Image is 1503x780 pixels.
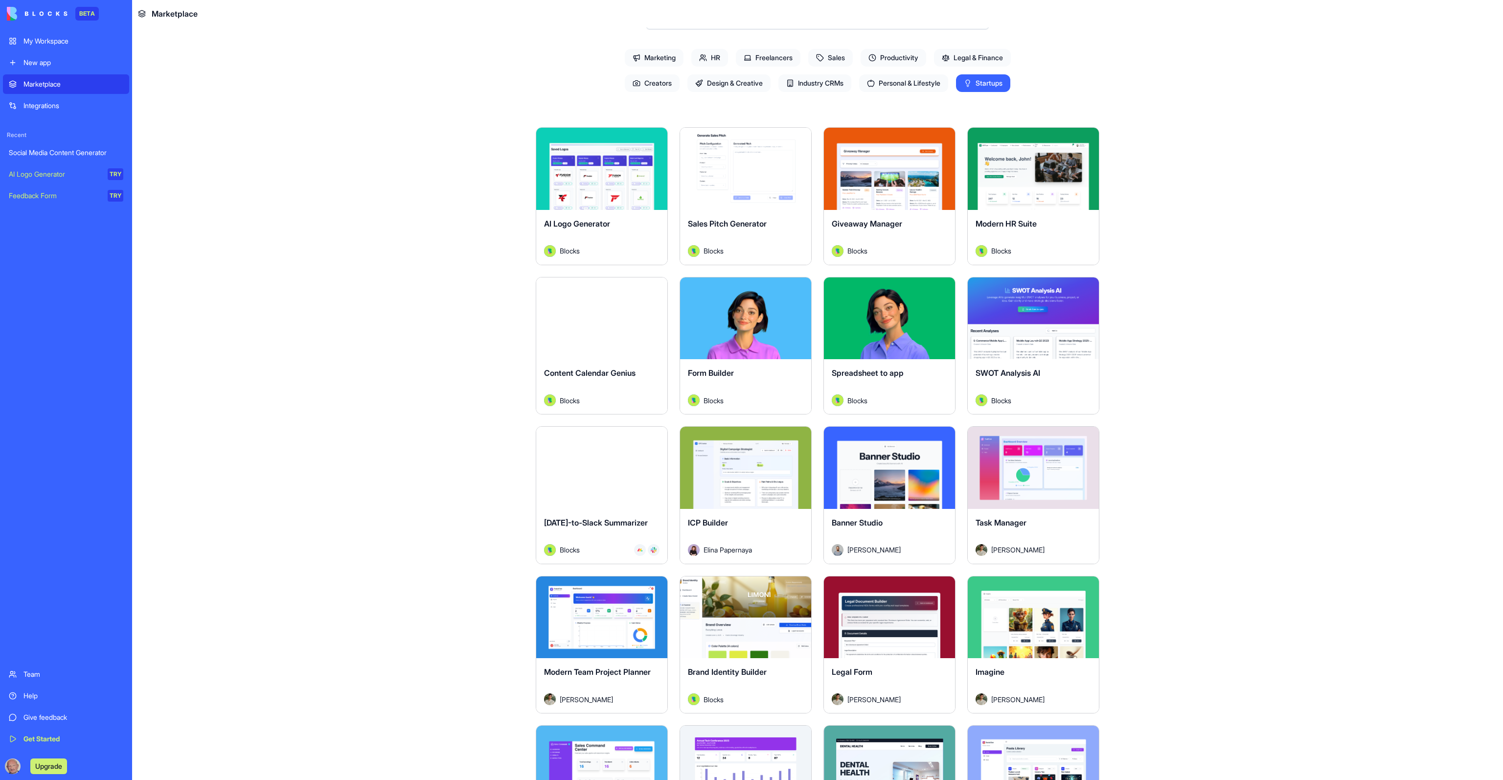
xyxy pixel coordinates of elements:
div: Marketplace [23,79,123,89]
a: AI Logo GeneratorTRY [3,164,129,184]
span: Creators [625,74,680,92]
a: Content Calendar GeniusAvatarBlocks [536,277,668,415]
a: Legal FormAvatar[PERSON_NAME] [823,576,956,714]
a: Spreadsheet to appAvatarBlocks [823,277,956,415]
span: AI Logo Generator [544,219,610,229]
span: Brand Identity Builder [688,667,767,677]
a: Banner StudioAvatar[PERSON_NAME] [823,426,956,564]
span: [PERSON_NAME] [991,545,1045,555]
div: BETA [75,7,99,21]
div: Get Started [23,734,123,744]
a: Upgrade [30,761,67,771]
span: Productivity [861,49,926,67]
button: Upgrade [30,758,67,774]
a: New app [3,53,129,72]
span: HR [691,49,728,67]
span: Sales Pitch Generator [688,219,767,229]
span: Startups [956,74,1010,92]
span: Recent [3,131,129,139]
img: Avatar [688,544,700,556]
span: Elina Papernaya [704,545,752,555]
span: Giveaway Manager [832,219,902,229]
span: Modern HR Suite [976,219,1037,229]
a: ICP BuilderAvatarElina Papernaya [680,426,812,564]
span: Marketing [625,49,683,67]
span: [PERSON_NAME] [847,545,901,555]
div: Team [23,669,123,679]
div: Social Media Content Generator [9,148,123,158]
span: [DATE]-to-Slack Summarizer [544,518,648,528]
a: Integrations [3,96,129,115]
a: Give feedback [3,708,129,727]
span: [PERSON_NAME] [560,694,613,705]
span: Design & Creative [687,74,771,92]
a: ImagineAvatar[PERSON_NAME] [967,576,1099,714]
a: BETA [7,7,99,21]
span: Freelancers [736,49,800,67]
img: Avatar [688,693,700,705]
span: Legal Form [832,667,872,677]
span: [PERSON_NAME] [847,694,901,705]
a: My Workspace [3,31,129,51]
img: Avatar [832,544,843,556]
span: Industry CRMs [778,74,851,92]
img: Avatar [688,394,700,406]
span: [PERSON_NAME] [991,694,1045,705]
span: Blocks [704,395,724,406]
img: ACg8ocLg-cqtbQ11VKsS9vBPAQcJYykWrF2Mi37LYBYEXMax64s27Uw=s96-c [5,758,21,774]
a: Marketplace [3,74,129,94]
div: Help [23,691,123,701]
div: Give feedback [23,712,123,722]
a: Team [3,665,129,684]
div: AI Logo Generator [9,169,101,179]
img: Avatar [976,245,987,257]
span: Imagine [976,667,1004,677]
a: Giveaway ManagerAvatarBlocks [823,127,956,265]
a: Modern Team Project PlannerAvatar[PERSON_NAME] [536,576,668,714]
img: Avatar [544,693,556,705]
a: [DATE]-to-Slack SummarizerAvatarBlocks [536,426,668,564]
img: Slack_i955cf.svg [651,547,657,553]
img: logo [7,7,68,21]
span: Blocks [991,246,1011,256]
img: Monday_mgmdm1.svg [637,547,643,553]
img: Avatar [544,544,556,556]
a: Form BuilderAvatarBlocks [680,277,812,415]
span: Spreadsheet to app [832,368,904,378]
span: Blocks [847,246,867,256]
span: Blocks [991,395,1011,406]
span: Blocks [704,694,724,705]
a: Sales Pitch GeneratorAvatarBlocks [680,127,812,265]
img: Avatar [832,693,843,705]
span: SWOT Analysis AI [976,368,1040,378]
a: AI Logo GeneratorAvatarBlocks [536,127,668,265]
span: Modern Team Project Planner [544,667,651,677]
span: Form Builder [688,368,734,378]
div: New app [23,58,123,68]
div: TRY [108,168,123,180]
a: Social Media Content Generator [3,143,129,162]
div: My Workspace [23,36,123,46]
img: Avatar [544,245,556,257]
img: Avatar [976,544,987,556]
span: Blocks [704,246,724,256]
span: Blocks [847,395,867,406]
div: Feedback Form [9,191,101,201]
a: Task ManagerAvatar[PERSON_NAME] [967,426,1099,564]
div: Integrations [23,101,123,111]
span: Content Calendar Genius [544,368,636,378]
div: TRY [108,190,123,202]
a: Brand Identity BuilderAvatarBlocks [680,576,812,714]
span: Blocks [560,246,580,256]
span: Sales [808,49,853,67]
a: Get Started [3,729,129,749]
img: Avatar [976,394,987,406]
img: Avatar [832,245,843,257]
a: Feedback FormTRY [3,186,129,206]
a: Help [3,686,129,706]
span: Task Manager [976,518,1026,528]
span: Blocks [560,545,580,555]
span: Legal & Finance [934,49,1011,67]
span: Personal & Lifestyle [859,74,948,92]
a: Modern HR SuiteAvatarBlocks [967,127,1099,265]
